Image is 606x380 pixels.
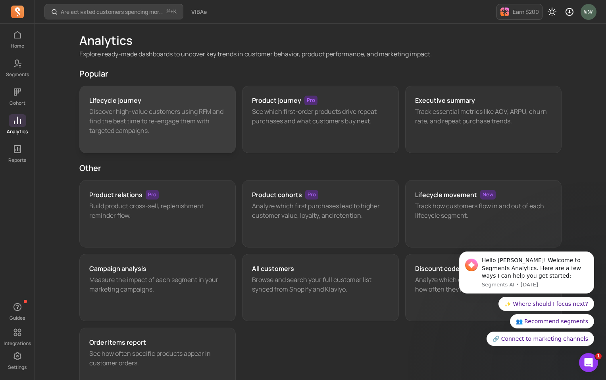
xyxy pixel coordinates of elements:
[79,254,236,321] a: Campaign analysisMeasure the impact of each segment in your marketing campaigns.
[447,242,606,376] iframe: Intercom notifications message
[252,107,389,126] p: See which first-order products drive repeat purchases and what customers buy next.
[167,8,177,16] span: +
[252,190,302,200] h3: Product cohorts
[415,190,477,200] h3: Lifecycle movement
[252,275,389,294] p: Browse and search your full customer list synced from Shopify and Klaviyo.
[44,4,183,19] button: Are activated customers spending more over time?⌘+K
[415,201,552,220] p: Track how customers flow in and out of each lifecycle segment.
[89,107,226,135] p: Discover high-value customers using RFM and find the best time to re-engage them with targeted ca...
[7,129,28,135] p: Analytics
[480,190,496,200] span: New
[191,8,207,16] span: VIBAe
[405,86,562,153] a: Executive summaryTrack essential metrics like AOV, ARPU, churn rate, and repeat purchase trends.
[89,190,142,200] h3: Product relations
[496,4,543,20] button: Earn $200
[415,96,475,105] h3: Executive summary
[89,338,146,347] h3: Order items report
[173,9,177,15] kbd: K
[79,180,236,248] a: Product relationsProBuild product cross-sell, replenishment reminder flow.
[10,100,25,106] p: Cohort
[79,33,562,48] h1: Analytics
[415,275,552,294] p: Analyze which discount codes drive sales and how often they're used.
[61,8,164,16] p: Are activated customers spending more over time?
[10,315,25,321] p: Guides
[405,180,562,248] a: Lifecycle movementNewTrack how customers flow in and out of each lifecycle segment.
[89,264,146,273] h3: Campaign analysis
[252,201,389,220] p: Analyze which first purchases lead to higher customer value, loyalty, and retention.
[9,299,26,323] button: Guides
[405,254,562,321] a: Discount code usageAnalyze which discount codes drive sales and how often they're used.
[79,49,562,59] p: Explore ready-made dashboards to uncover key trends in customer behavior, product performance, an...
[581,4,596,20] img: avatar
[146,190,159,200] span: Pro
[242,254,399,321] a: All customersBrowse and search your full customer list synced from Shopify and Klaviyo.
[544,4,560,20] button: Toggle dark mode
[166,7,171,17] kbd: ⌘
[595,353,602,359] span: 1
[415,107,552,126] p: Track essential metrics like AOV, ARPU, churn rate, and repeat purchase trends.
[304,96,317,105] span: Pro
[89,349,226,368] p: See how often specific products appear in customer orders.
[79,86,236,153] a: Lifecycle journeyDiscover high-value customers using RFM and find the best time to re-engage them...
[89,96,141,105] h3: Lifecycle journey
[79,68,562,79] h2: Popular
[6,71,29,78] p: Segments
[8,157,26,163] p: Reports
[89,275,226,294] p: Measure the impact of each segment in your marketing campaigns.
[415,264,480,273] h3: Discount code usage
[11,43,24,49] p: Home
[187,5,212,19] button: VIBAe
[513,8,539,16] p: Earn $200
[4,340,31,347] p: Integrations
[79,163,562,174] h2: Other
[252,96,301,105] h3: Product journey
[8,364,27,370] p: Settings
[242,180,399,248] a: Product cohortsProAnalyze which first purchases lead to higher customer value, loyalty, and reten...
[242,86,399,153] a: Product journeyProSee which first-order products drive repeat purchases and what customers buy next.
[252,264,294,273] h3: All customers
[579,353,598,372] iframe: Intercom live chat
[305,190,318,200] span: Pro
[89,201,226,220] p: Build product cross-sell, replenishment reminder flow.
